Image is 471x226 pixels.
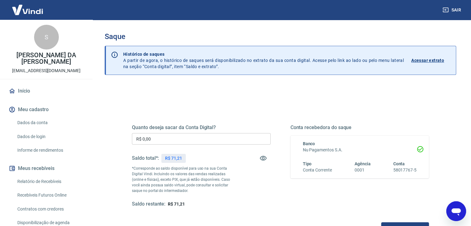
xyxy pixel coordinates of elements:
iframe: Botão para abrir a janela de mensagens [446,201,466,221]
p: Acessar extrato [411,57,444,63]
a: Dados de login [15,130,85,143]
p: [EMAIL_ADDRESS][DOMAIN_NAME] [12,67,81,74]
h6: Nu Pagamentos S.A. [303,147,417,153]
h5: Quanto deseja sacar da Conta Digital? [132,124,271,131]
button: Meu cadastro [7,103,85,116]
div: S [34,25,59,50]
h5: Conta recebedora do saque [290,124,429,131]
button: Sair [441,4,464,16]
a: Relatório de Recebíveis [15,175,85,188]
span: Banco [303,141,315,146]
p: A partir de agora, o histórico de saques será disponibilizado no extrato da sua conta digital. Ac... [123,51,404,70]
p: [PERSON_NAME] DA [PERSON_NAME] [5,52,88,65]
p: R$ 71,21 [165,155,182,162]
button: Meus recebíveis [7,162,85,175]
a: Dados da conta [15,116,85,129]
h6: Conta Corrente [303,167,332,173]
span: R$ 71,21 [168,202,185,206]
a: Recebíveis Futuros Online [15,189,85,202]
p: Histórico de saques [123,51,404,57]
span: Conta [393,161,405,166]
a: Contratos com credores [15,203,85,215]
h6: 58017767-5 [393,167,416,173]
h5: Saldo total*: [132,155,159,161]
h5: Saldo restante: [132,201,165,207]
span: Agência [355,161,371,166]
a: Informe de rendimentos [15,144,85,157]
img: Vindi [7,0,48,19]
a: Início [7,84,85,98]
p: *Corresponde ao saldo disponível para uso na sua Conta Digital Vindi. Incluindo os valores das ve... [132,166,236,193]
h6: 0001 [355,167,371,173]
h3: Saque [105,32,456,41]
span: Tipo [303,161,312,166]
a: Acessar extrato [411,51,451,70]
